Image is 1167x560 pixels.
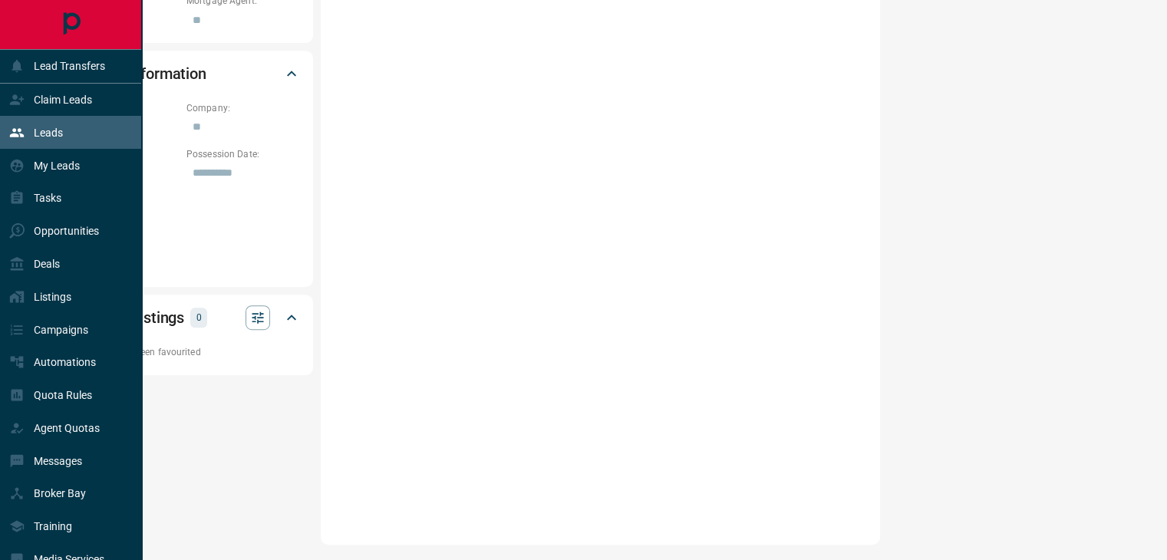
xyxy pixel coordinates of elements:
div: Personal Information [64,55,301,92]
p: No listings have been favourited [64,345,301,359]
p: Address: [64,239,301,252]
div: Favourite Listings0 [64,299,301,336]
p: Possession Date: [186,147,301,161]
p: 0 [195,309,203,326]
p: Company: [186,101,301,115]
